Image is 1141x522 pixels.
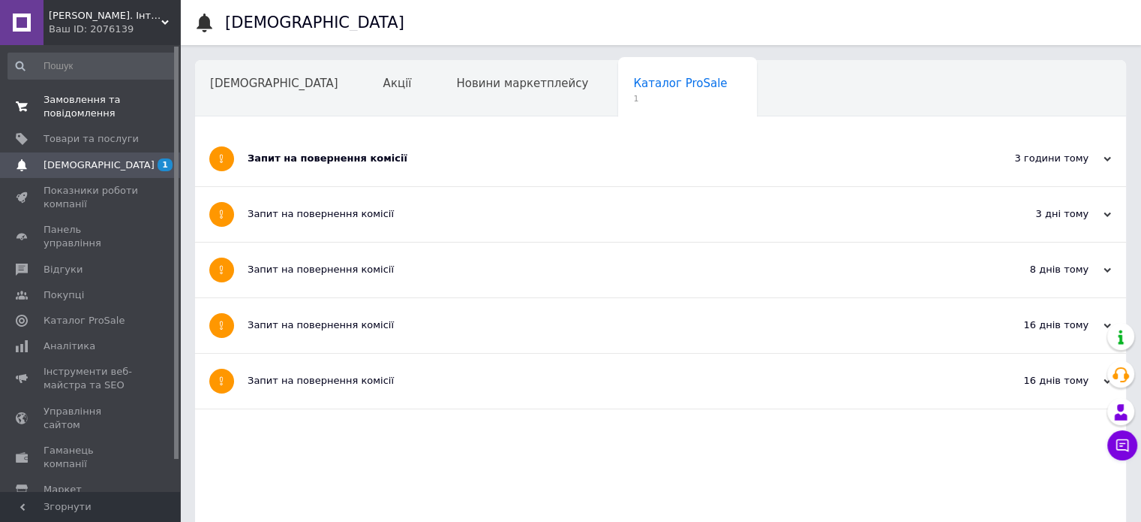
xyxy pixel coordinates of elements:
span: Покупці [44,288,84,302]
span: Маркет [44,483,82,496]
span: Замовлення та повідомлення [44,93,139,120]
h1: [DEMOGRAPHIC_DATA] [225,14,404,32]
div: 16 днів тому [961,318,1111,332]
div: 3 дні тому [961,207,1111,221]
div: Ваш ID: 2076139 [49,23,180,36]
div: Запит на повернення комісії [248,318,961,332]
span: Акції [383,77,412,90]
div: 16 днів тому [961,374,1111,388]
span: Відгуки [44,263,83,276]
span: Інструменти веб-майстра та SEO [44,365,139,392]
span: Управління сайтом [44,405,139,432]
span: Аналітика [44,339,95,353]
div: Запит на повернення комісії [248,263,961,276]
span: Панель управління [44,223,139,250]
span: Показники роботи компанії [44,184,139,211]
span: Каталог ProSale [44,314,125,327]
div: Запит на повернення комісії [248,152,961,165]
button: Чат з покупцем [1107,430,1137,460]
span: Гаманець компанії [44,444,139,471]
span: 1 [158,158,173,171]
span: Новини маркетплейсу [456,77,588,90]
div: 3 години тому [961,152,1111,165]
input: Пошук [8,53,177,80]
span: [DEMOGRAPHIC_DATA] [210,77,338,90]
div: Запит на повернення комісії [248,207,961,221]
span: Рідкі Шпалери. Інтернет-магазин «Строй-центр»‎ [49,9,161,23]
div: Запит на повернення комісії [248,374,961,388]
span: 1 [633,93,727,104]
span: Товари та послуги [44,132,139,146]
span: Каталог ProSale [633,77,727,90]
span: [DEMOGRAPHIC_DATA] [44,158,155,172]
div: 8 днів тому [961,263,1111,276]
